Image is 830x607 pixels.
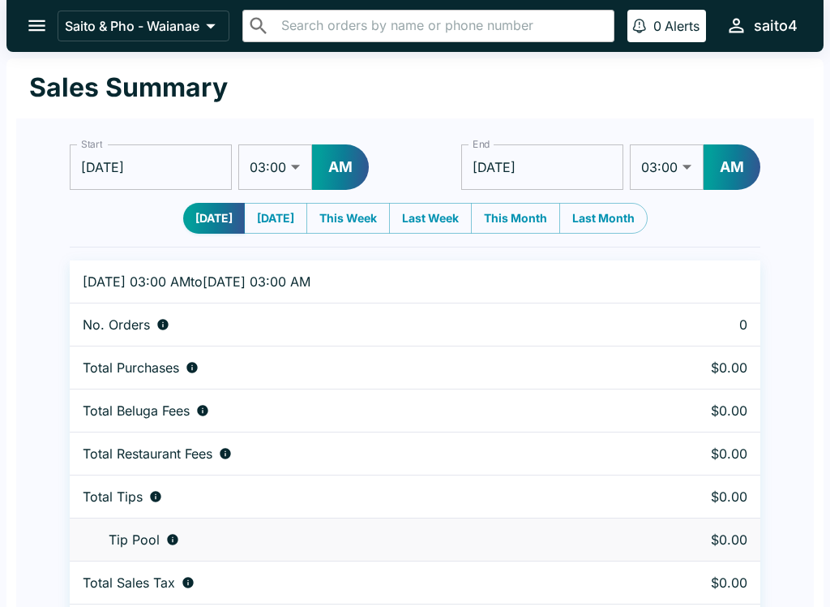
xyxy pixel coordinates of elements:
input: Choose date, selected date is Oct 9, 2025 [70,144,232,190]
p: No. Orders [83,316,150,333]
p: $0.00 [637,446,747,462]
button: open drawer [16,5,58,46]
div: Sales tax paid by diners [83,575,611,591]
div: saito4 [754,16,798,36]
p: $0.00 [637,403,747,419]
button: [DATE] [244,203,307,234]
h1: Sales Summary [29,71,228,104]
label: End [473,137,490,151]
p: Total Tips [83,489,143,505]
input: Search orders by name or phone number [276,15,607,37]
button: Last Week [389,203,472,234]
p: Alerts [665,18,700,34]
button: This Week [306,203,390,234]
div: Fees paid by diners to Beluga [83,403,611,419]
div: Number of orders placed [83,316,611,333]
p: $0.00 [637,489,747,505]
div: Fees paid by diners to restaurant [83,446,611,462]
p: Total Sales Tax [83,575,175,591]
p: 0 [653,18,661,34]
div: Aggregate order subtotals [83,359,611,376]
button: AM [312,144,369,190]
button: [DATE] [183,203,245,234]
button: Saito & Pho - Waianae [58,11,229,41]
button: Last Month [559,203,648,234]
p: Total Purchases [83,359,179,376]
input: Choose date, selected date is Oct 10, 2025 [461,144,623,190]
p: Tip Pool [109,532,160,548]
div: Combined individual and pooled tips [83,489,611,505]
button: AM [704,144,760,190]
label: Start [81,137,102,151]
button: saito4 [719,8,804,43]
p: Total Beluga Fees [83,403,190,419]
div: Tips unclaimed by a waiter [83,532,611,548]
button: This Month [471,203,560,234]
p: Saito & Pho - Waianae [65,18,199,34]
p: 0 [637,316,747,333]
p: $0.00 [637,359,747,376]
p: $0.00 [637,575,747,591]
p: [DATE] 03:00 AM to [DATE] 03:00 AM [83,273,611,290]
p: $0.00 [637,532,747,548]
p: Total Restaurant Fees [83,446,212,462]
